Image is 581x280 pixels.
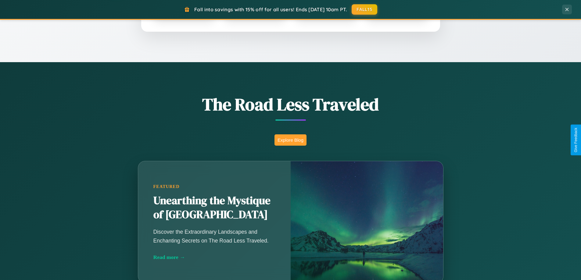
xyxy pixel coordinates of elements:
h1: The Road Less Traveled [108,93,474,116]
div: Read more → [153,254,275,261]
p: Discover the Extraordinary Landscapes and Enchanting Secrets on The Road Less Traveled. [153,228,275,245]
button: FALL15 [352,4,377,15]
h2: Unearthing the Mystique of [GEOGRAPHIC_DATA] [153,194,275,222]
div: Featured [153,184,275,189]
button: Explore Blog [274,134,307,146]
div: Give Feedback [574,128,578,152]
span: Fall into savings with 15% off for all users! Ends [DATE] 10am PT. [194,6,347,12]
